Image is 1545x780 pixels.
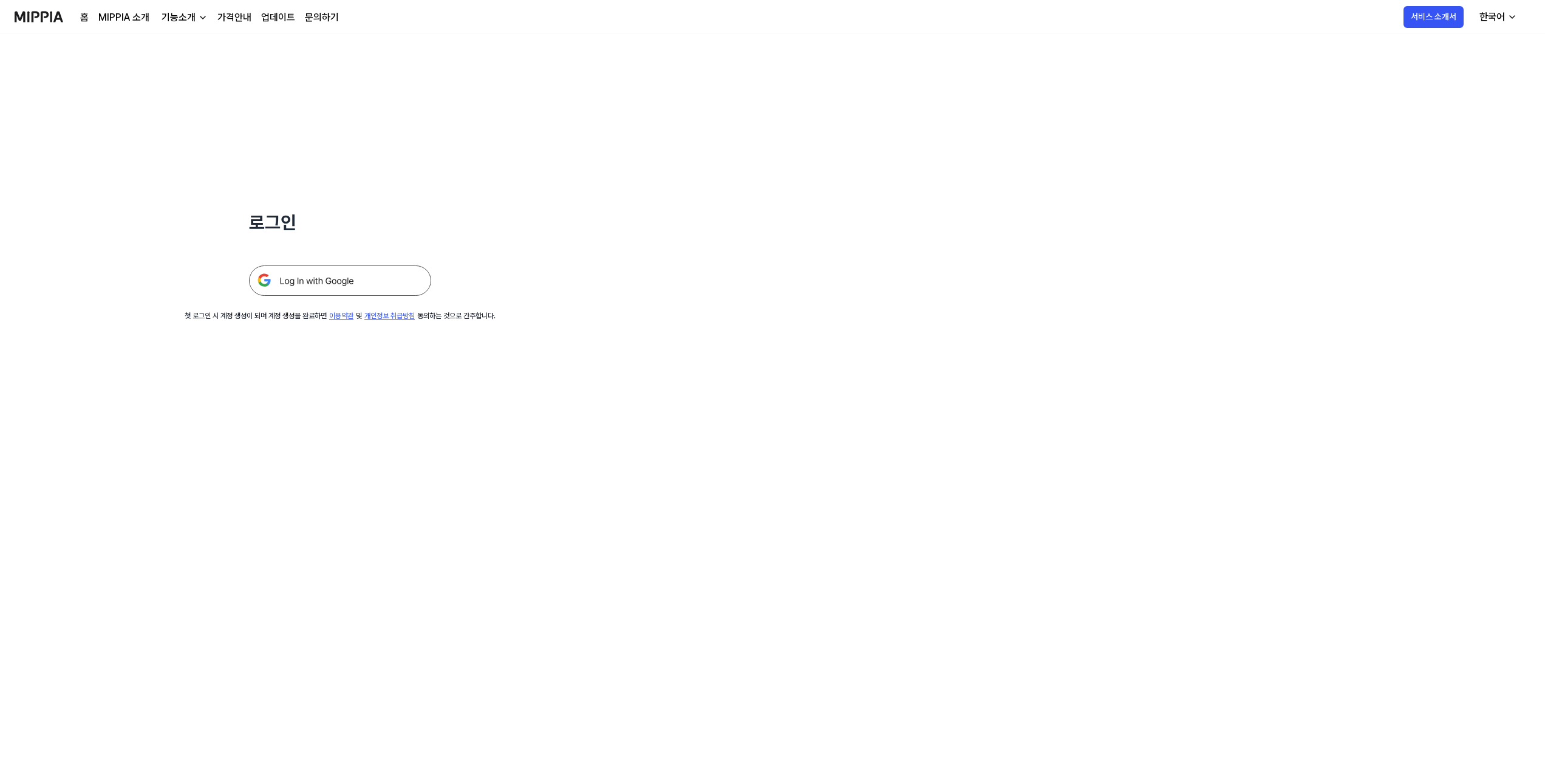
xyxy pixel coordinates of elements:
[1470,5,1524,29] button: 한국어
[185,310,496,321] div: 첫 로그인 시 계정 생성이 되며 계정 생성을 완료하면 및 동의하는 것으로 간주합니다.
[261,10,295,25] a: 업데이트
[159,10,198,25] div: 기능소개
[305,10,339,25] a: 문의하기
[364,312,415,320] a: 개인정보 취급방침
[217,10,251,25] a: 가격안내
[80,10,89,25] a: 홈
[1403,6,1464,28] button: 서비스 소개서
[198,13,208,22] img: down
[98,10,149,25] a: MIPPIA 소개
[1477,10,1507,24] div: 한국어
[249,209,431,236] h1: 로그인
[249,265,431,296] img: 구글 로그인 버튼
[159,10,208,25] button: 기능소개
[329,312,353,320] a: 이용약관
